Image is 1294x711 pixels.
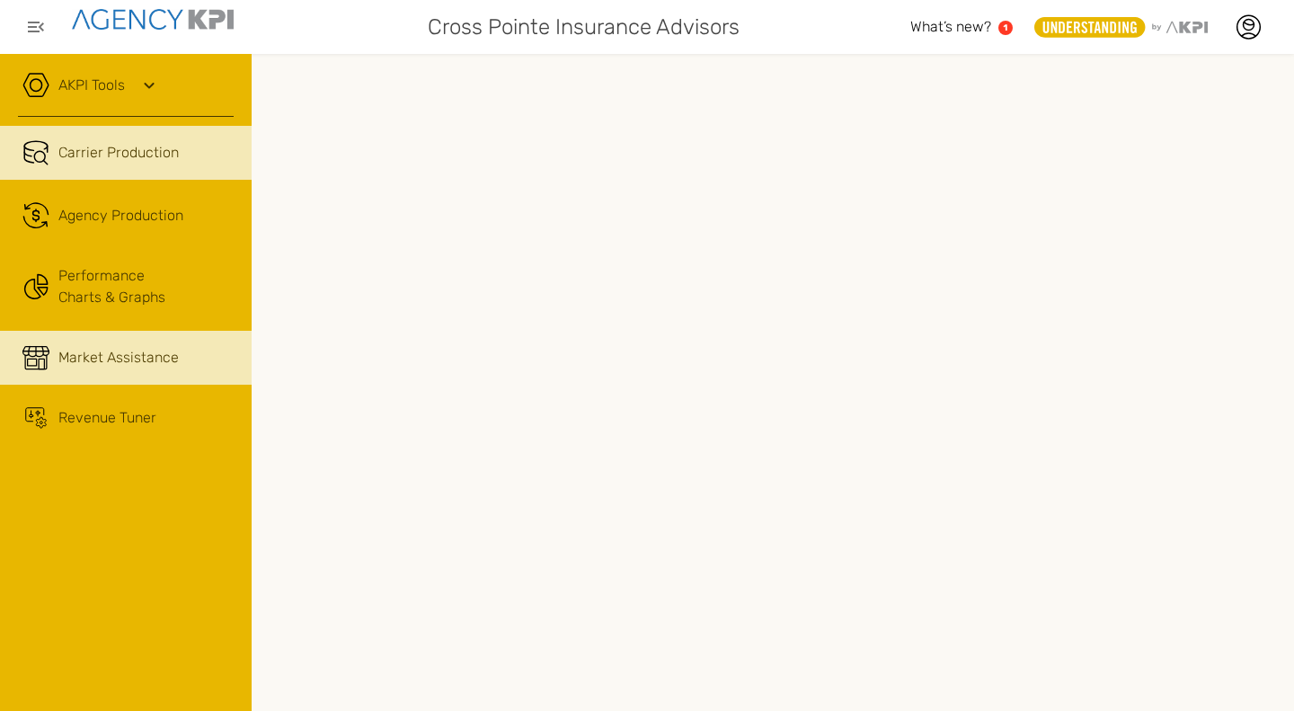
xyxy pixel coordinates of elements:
span: Market Assistance [58,347,179,369]
span: What’s new? [910,18,991,35]
span: Cross Pointe Insurance Advisors [428,11,740,43]
span: Revenue Tuner [58,407,156,429]
span: Carrier Production [58,142,179,164]
a: AKPI Tools [58,75,125,96]
img: agencykpi-logo-550x69-2d9e3fa8.png [72,9,234,30]
text: 1 [1004,22,1008,32]
a: 1 [998,21,1013,35]
span: Agency Production [58,205,183,227]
